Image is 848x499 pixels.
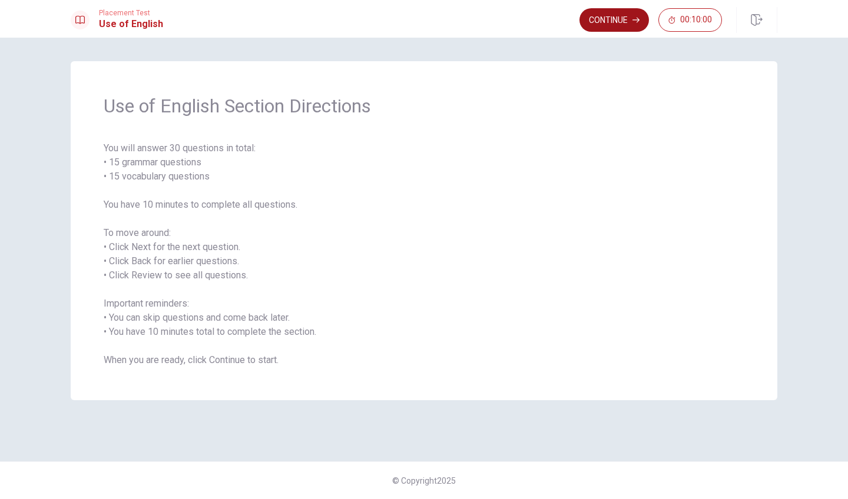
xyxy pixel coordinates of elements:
[680,15,712,25] span: 00:10:00
[104,141,744,367] span: You will answer 30 questions in total: • 15 grammar questions • 15 vocabulary questions You have ...
[99,17,163,31] h1: Use of English
[658,8,722,32] button: 00:10:00
[392,476,456,485] span: © Copyright 2025
[104,94,744,118] span: Use of English Section Directions
[99,9,163,17] span: Placement Test
[579,8,649,32] button: Continue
